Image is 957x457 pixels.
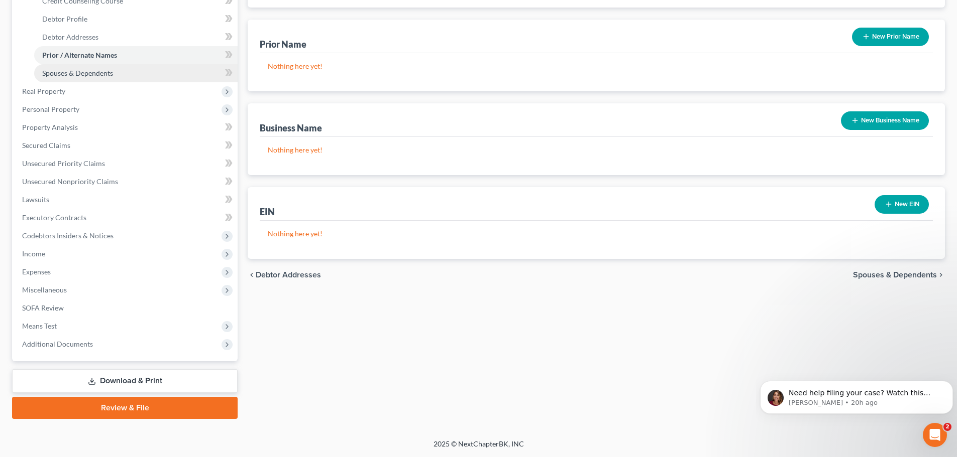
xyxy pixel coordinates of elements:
[12,397,238,419] a: Review & File
[248,271,256,279] i: chevron_left
[937,271,945,279] i: chevron_right
[14,299,238,317] a: SOFA Review
[42,33,98,41] span: Debtor Addresses
[22,231,114,240] span: Codebtors Insiders & Notices
[268,61,925,71] p: Nothing here yet!
[42,15,87,23] span: Debtor Profile
[841,111,929,130] button: New Business Name
[14,118,238,136] a: Property Analysis
[268,145,925,155] p: Nothing here yet!
[34,46,238,64] a: Prior / Alternate Names
[22,159,105,168] span: Unsecured Priority Claims
[756,360,957,430] iframe: Intercom notifications message
[34,64,238,82] a: Spouses & Dependents
[42,51,117,59] span: Prior / Alternate Names
[42,69,113,77] span: Spouses & Dependents
[248,271,321,279] button: chevron_left Debtor Addresses
[14,136,238,155] a: Secured Claims
[943,423,951,431] span: 2
[22,303,64,312] span: SOFA Review
[22,322,57,330] span: Means Test
[22,249,45,258] span: Income
[22,195,49,204] span: Lawsuits
[853,271,937,279] span: Spouses & Dependents
[22,177,118,186] span: Unsecured Nonpriority Claims
[12,369,238,393] a: Download & Print
[22,141,70,149] span: Secured Claims
[14,173,238,191] a: Unsecured Nonpriority Claims
[22,123,78,131] span: Property Analysis
[22,285,67,294] span: Miscellaneous
[22,213,86,222] span: Executory Contracts
[192,439,765,457] div: 2025 © NextChapterBK, INC
[260,38,306,50] div: Prior Name
[14,155,238,173] a: Unsecured Priority Claims
[875,195,929,214] button: New EIN
[34,28,238,46] a: Debtor Addresses
[14,209,238,227] a: Executory Contracts
[268,229,925,239] p: Nothing here yet!
[22,87,65,95] span: Real Property
[34,10,238,28] a: Debtor Profile
[923,423,947,447] iframe: Intercom live chat
[260,206,275,218] div: EIN
[22,105,79,113] span: Personal Property
[22,340,93,348] span: Additional Documents
[22,267,51,276] span: Expenses
[14,191,238,209] a: Lawsuits
[852,28,929,46] button: New Prior Name
[853,271,945,279] button: Spouses & Dependents chevron_right
[260,122,322,134] div: Business Name
[256,271,321,279] span: Debtor Addresses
